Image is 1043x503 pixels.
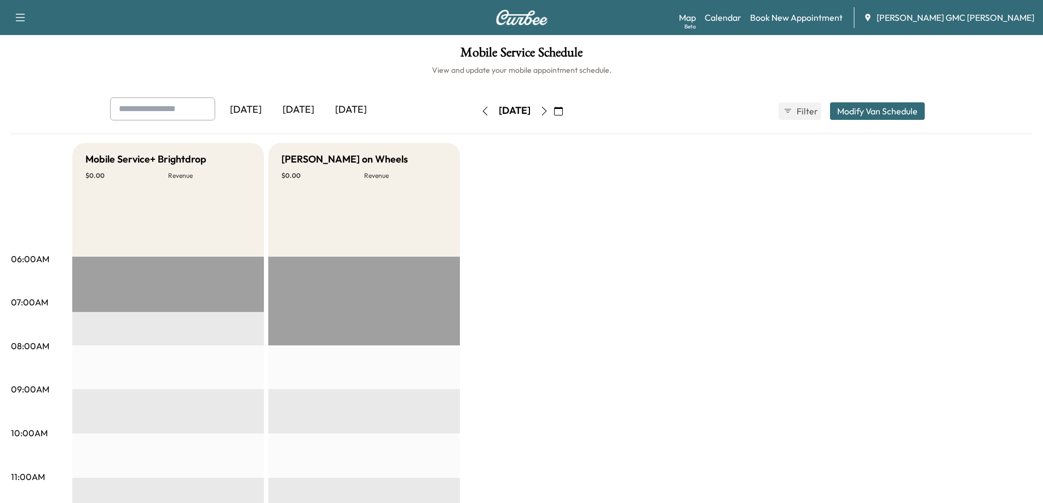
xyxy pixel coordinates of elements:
button: Filter [779,102,821,120]
p: $ 0.00 [85,171,168,180]
img: Curbee Logo [495,10,548,25]
p: 09:00AM [11,383,49,396]
p: Revenue [364,171,447,180]
h6: View and update your mobile appointment schedule. [11,65,1032,76]
p: 10:00AM [11,426,48,440]
div: Beta [684,22,696,31]
p: 08:00AM [11,339,49,352]
p: Revenue [168,171,251,180]
a: MapBeta [679,11,696,24]
h5: [PERSON_NAME] on Wheels [281,152,408,167]
p: 07:00AM [11,296,48,309]
span: [PERSON_NAME] GMC [PERSON_NAME] [877,11,1034,24]
h1: Mobile Service Schedule [11,46,1032,65]
div: [DATE] [272,97,325,123]
button: Modify Van Schedule [830,102,925,120]
a: Calendar [705,11,741,24]
h5: Mobile Service+ Brightdrop [85,152,206,167]
p: 06:00AM [11,252,49,265]
div: [DATE] [220,97,272,123]
span: Filter [797,105,816,118]
a: Book New Appointment [750,11,843,24]
div: [DATE] [325,97,377,123]
div: [DATE] [499,104,531,118]
p: 11:00AM [11,470,45,483]
p: $ 0.00 [281,171,364,180]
